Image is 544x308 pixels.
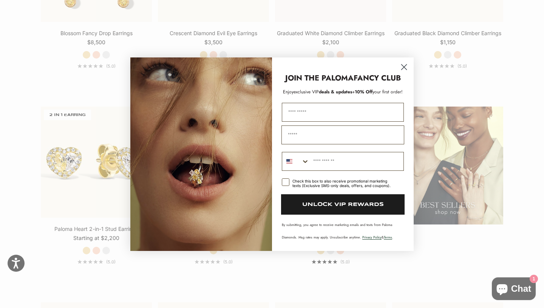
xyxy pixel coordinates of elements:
a: Privacy Policy [362,235,382,240]
img: United States [286,158,292,164]
strong: JOIN THE PALOMA [285,73,354,84]
img: Loading... [130,57,272,251]
strong: FANCY CLUB [354,73,401,84]
button: Close dialog [397,60,411,74]
span: + your first order! [352,88,403,95]
a: Terms [384,235,392,240]
input: First Name [282,103,404,122]
span: & . [362,235,393,240]
button: Search Countries [282,152,309,170]
button: UNLOCK VIP REWARDS [281,194,405,215]
span: Enjoy [283,88,294,95]
span: exclusive VIP [294,88,319,95]
span: 10% Off [355,88,372,95]
span: deals & updates [294,88,352,95]
p: By submitting, you agree to receive marketing emails and texts from Paloma Diamonds. Msg rates ma... [282,222,404,240]
input: Email [281,125,404,144]
div: Check this box to also receive promotional marketing texts (Exclusive SMS-only deals, offers, and... [292,179,395,188]
input: Phone Number [309,152,403,170]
